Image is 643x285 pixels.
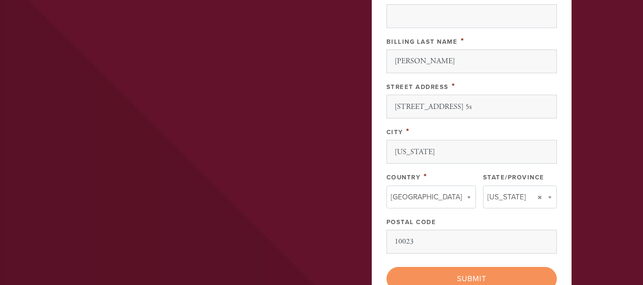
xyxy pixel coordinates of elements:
label: City [386,128,403,136]
label: Street Address [386,83,449,91]
span: This field is required. [406,126,410,137]
span: This field is required. [424,171,427,182]
span: [GEOGRAPHIC_DATA] [391,191,462,203]
label: Country [386,174,421,181]
span: This field is required. [452,81,455,91]
span: [US_STATE] [487,191,526,203]
a: [US_STATE] [483,186,557,208]
label: Postal Code [386,218,436,226]
label: State/Province [483,174,544,181]
span: This field is required. [461,36,465,46]
a: [GEOGRAPHIC_DATA] [386,186,476,208]
label: Billing Last Name [386,38,458,46]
